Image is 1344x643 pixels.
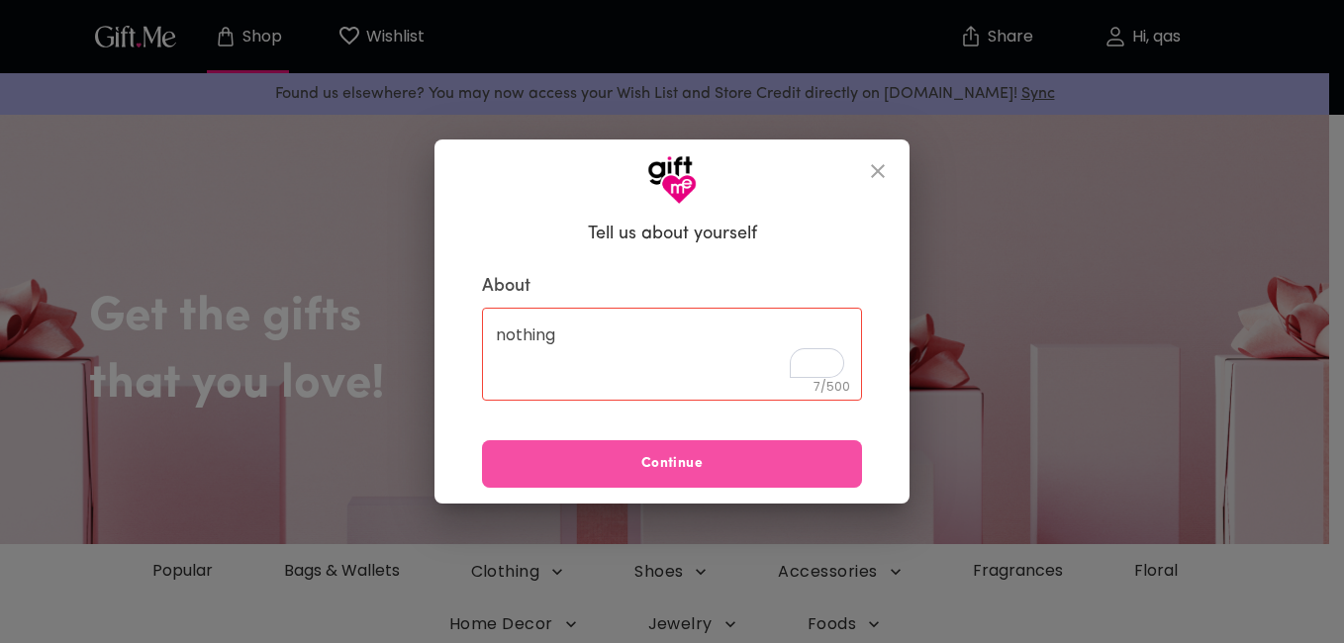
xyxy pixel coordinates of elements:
img: GiftMe Logo [647,155,697,205]
span: 7 / 500 [814,378,850,395]
button: Continue [482,440,862,488]
h6: Tell us about yourself [588,223,757,246]
textarea: To enrich screen reader interactions, please activate Accessibility in Grammarly extension settings [496,325,848,382]
label: About [482,275,862,299]
button: close [854,147,902,195]
span: Continue [482,453,862,475]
